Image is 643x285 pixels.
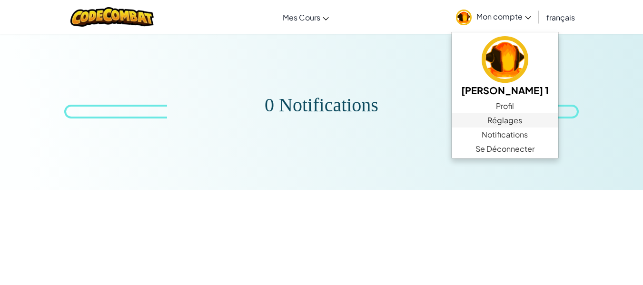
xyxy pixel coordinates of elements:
span: Notifications [482,129,528,140]
a: Se Déconnecter [452,142,558,156]
a: [PERSON_NAME] 1 [452,35,558,99]
img: avatar [482,36,528,83]
span: français [546,12,575,22]
a: Mes Cours [278,4,334,30]
a: Réglages [452,113,558,128]
a: Notifications [452,128,558,142]
span: Mes Cours [283,12,320,22]
h5: [PERSON_NAME] 1 [461,83,549,98]
img: avatar [456,10,472,25]
a: français [542,4,580,30]
span: Mon compte [476,11,531,21]
a: Mon compte [451,2,536,32]
img: CodeCombat logo [70,7,154,27]
div: 0 Notifications [265,98,378,112]
a: Profil [452,99,558,113]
